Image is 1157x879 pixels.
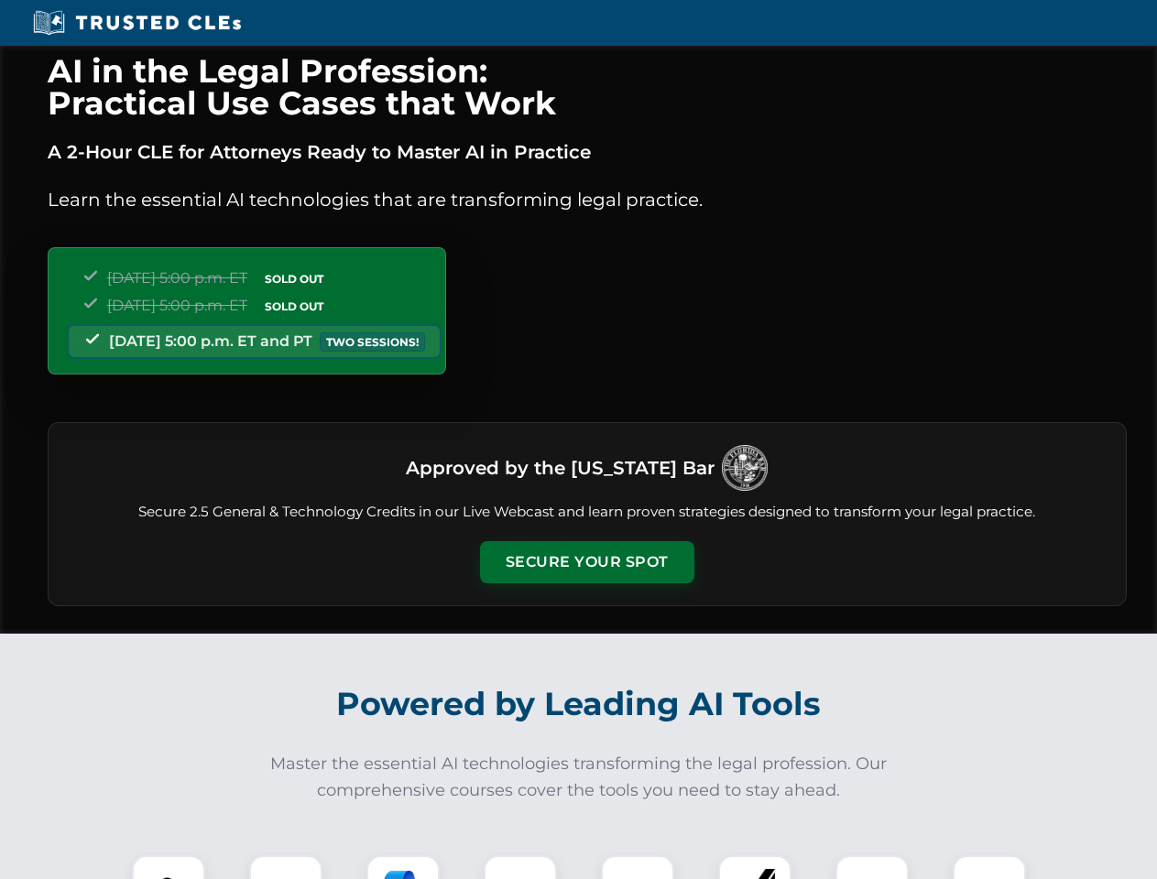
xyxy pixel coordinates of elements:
p: A 2-Hour CLE for Attorneys Ready to Master AI in Practice [48,137,1127,167]
span: [DATE] 5:00 p.m. ET [107,297,247,314]
img: Trusted CLEs [27,9,246,37]
img: Logo [722,445,768,491]
p: Learn the essential AI technologies that are transforming legal practice. [48,185,1127,214]
h3: Approved by the [US_STATE] Bar [406,451,715,484]
span: SOLD OUT [258,297,330,316]
h2: Powered by Leading AI Tools [71,672,1086,736]
h1: AI in the Legal Profession: Practical Use Cases that Work [48,55,1127,119]
button: Secure Your Spot [480,541,694,583]
p: Secure 2.5 General & Technology Credits in our Live Webcast and learn proven strategies designed ... [71,502,1104,523]
p: Master the essential AI technologies transforming the legal profession. Our comprehensive courses... [258,751,900,804]
span: [DATE] 5:00 p.m. ET [107,269,247,287]
span: SOLD OUT [258,269,330,288]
